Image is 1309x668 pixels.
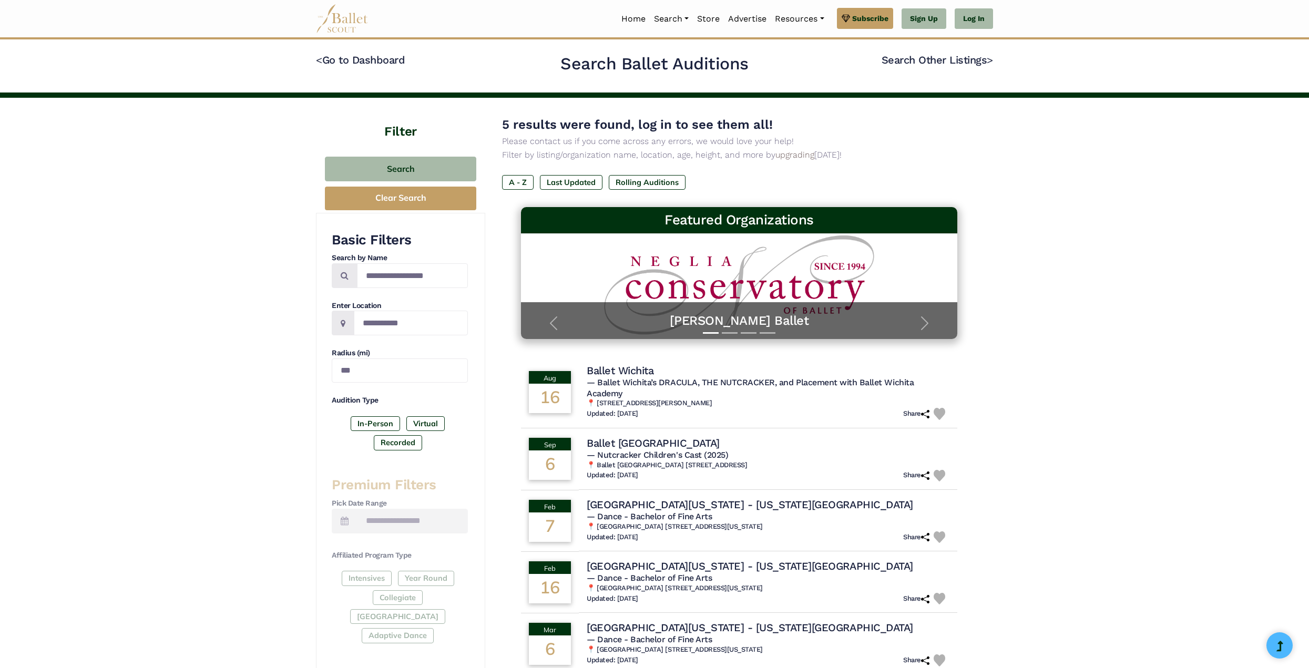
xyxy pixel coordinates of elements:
[587,364,653,377] h4: Ballet Wichita
[903,533,929,542] h6: Share
[332,395,468,406] h4: Audition Type
[332,301,468,311] h4: Enter Location
[332,253,468,263] h4: Search by Name
[587,634,712,644] span: — Dance - Bachelor of Fine Arts
[882,54,993,66] a: Search Other Listings>
[587,559,913,573] h4: [GEOGRAPHIC_DATA][US_STATE] - [US_STATE][GEOGRAPHIC_DATA]
[741,327,756,339] button: Slide 3
[316,53,322,66] code: <
[775,150,814,160] a: upgrading
[903,594,929,603] h6: Share
[587,594,638,603] h6: Updated: [DATE]
[587,645,949,654] h6: 📍 [GEOGRAPHIC_DATA] [STREET_ADDRESS][US_STATE]
[502,135,976,148] p: Please contact us if you come across any errors, we would love your help!
[529,574,571,603] div: 16
[406,416,445,431] label: Virtual
[529,384,571,413] div: 16
[540,175,602,190] label: Last Updated
[351,416,400,431] label: In-Person
[325,157,476,181] button: Search
[587,377,914,398] span: — Ballet Wichita’s DRACULA, THE NUTCRACKER, and Placement with Ballet Wichita Academy
[987,53,993,66] code: >
[529,500,571,512] div: Feb
[587,656,638,665] h6: Updated: [DATE]
[902,8,946,29] a: Sign Up
[529,561,571,574] div: Feb
[332,348,468,358] h4: Radius (mi)
[587,461,949,470] h6: 📍 Ballet [GEOGRAPHIC_DATA] [STREET_ADDRESS]
[529,623,571,635] div: Mar
[316,98,485,141] h4: Filter
[760,327,775,339] button: Slide 4
[529,211,949,229] h3: Featured Organizations
[587,511,712,521] span: — Dance - Bachelor of Fine Arts
[587,533,638,542] h6: Updated: [DATE]
[587,436,719,450] h4: Ballet [GEOGRAPHIC_DATA]
[325,187,476,210] button: Clear Search
[587,399,949,408] h6: 📍 [STREET_ADDRESS][PERSON_NAME]
[693,8,724,30] a: Store
[354,311,468,335] input: Location
[903,471,929,480] h6: Share
[587,498,913,511] h4: [GEOGRAPHIC_DATA][US_STATE] - [US_STATE][GEOGRAPHIC_DATA]
[332,498,468,509] h4: Pick Date Range
[374,435,422,450] label: Recorded
[587,409,638,418] h6: Updated: [DATE]
[560,53,749,75] h2: Search Ballet Auditions
[837,8,893,29] a: Subscribe
[587,522,949,531] h6: 📍 [GEOGRAPHIC_DATA] [STREET_ADDRESS][US_STATE]
[332,476,468,494] h3: Premium Filters
[316,54,405,66] a: <Go to Dashboard
[587,471,638,480] h6: Updated: [DATE]
[357,263,468,288] input: Search by names...
[529,371,571,384] div: Aug
[502,148,976,162] p: Filter by listing/organization name, location, age, height, and more by [DATE]!
[332,550,468,561] h4: Affiliated Program Type
[531,313,947,329] a: [PERSON_NAME] Ballet
[703,327,719,339] button: Slide 1
[955,8,993,29] a: Log In
[852,13,888,24] span: Subscribe
[332,231,468,249] h3: Basic Filters
[529,512,571,542] div: 7
[722,327,738,339] button: Slide 2
[609,175,686,190] label: Rolling Auditions
[587,573,712,583] span: — Dance - Bachelor of Fine Arts
[617,8,650,30] a: Home
[903,656,929,665] h6: Share
[502,175,534,190] label: A - Z
[587,584,949,593] h6: 📍 [GEOGRAPHIC_DATA] [STREET_ADDRESS][US_STATE]
[587,450,728,460] span: — Nutcracker Children's Cast (2025)
[502,117,773,132] span: 5 results were found, log in to see them all!
[529,635,571,665] div: 6
[842,13,850,24] img: gem.svg
[771,8,828,30] a: Resources
[529,450,571,480] div: 6
[724,8,771,30] a: Advertise
[529,438,571,450] div: Sep
[650,8,693,30] a: Search
[903,409,929,418] h6: Share
[587,621,913,634] h4: [GEOGRAPHIC_DATA][US_STATE] - [US_STATE][GEOGRAPHIC_DATA]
